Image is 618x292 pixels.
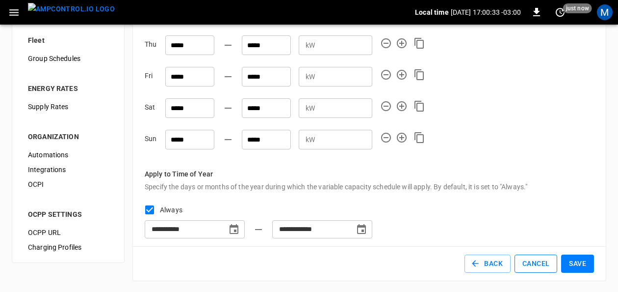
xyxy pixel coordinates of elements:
[306,135,315,145] p: kW
[145,102,165,122] div: Sat
[20,162,116,177] div: Integrations
[552,4,568,20] button: set refresh interval
[20,240,116,255] div: Charging Profiles
[145,71,165,90] div: Fri
[563,3,592,13] span: just now
[28,54,108,64] span: Group Schedules
[561,255,594,273] button: Save
[145,39,165,59] div: Thu
[28,132,108,142] div: ORGANIZATION
[306,40,315,51] p: kW
[352,220,371,239] button: Choose date, selected date is Dec 31, 2025
[413,132,425,144] button: Apply the exact same day configuration to all other days
[224,220,244,239] button: Choose date, selected date is Jan 1, 2025
[20,147,116,162] div: Automations
[28,242,108,253] span: Charging Profiles
[451,7,521,17] p: [DATE] 17:00:33 -03:00
[20,177,116,192] div: OCPI
[20,51,116,66] div: Group Schedules
[28,209,108,219] div: OCPP SETTINGS
[28,165,108,175] span: Integrations
[20,99,116,114] div: Supply Rates
[160,205,182,215] p: Always
[28,179,108,190] span: OCPI
[597,4,613,20] div: profile-icon
[145,169,594,180] h6: Apply to Time of Year
[28,102,108,112] span: Supply Rates
[413,100,425,112] button: Apply the exact same day configuration to all other days
[20,225,116,240] div: OCPP URL
[28,84,108,93] div: ENERGY RATES
[415,7,449,17] p: Local time
[306,72,315,82] p: kW
[464,255,511,273] button: Back
[145,182,594,192] p: Specify the days or months of the year during which the variable capacity schedule will apply. By...
[413,37,425,49] button: Apply the exact same day configuration to all other days
[306,103,315,114] p: kW
[413,69,425,81] button: Apply the exact same day configuration to all other days
[28,150,108,160] span: Automations
[28,35,108,45] div: Fleet
[145,134,165,153] div: Sun
[515,255,557,273] button: Cancel
[28,3,115,15] img: ampcontrol.io logo
[28,228,108,238] span: OCPP URL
